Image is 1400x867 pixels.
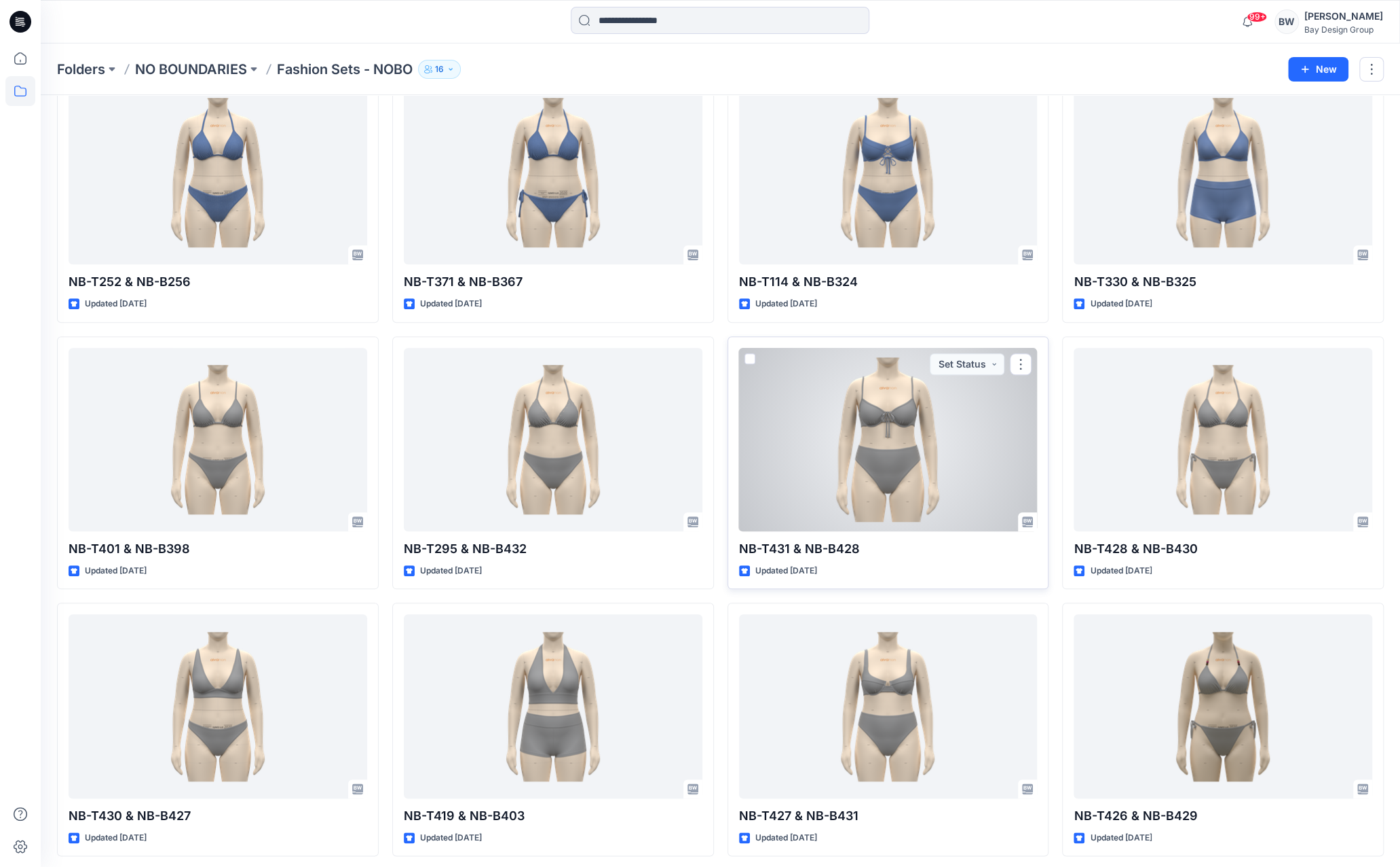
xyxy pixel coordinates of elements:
[435,62,444,77] p: 16
[135,60,247,79] a: NO BOUNDARIES
[418,60,461,79] button: 16
[1304,8,1383,24] div: [PERSON_NAME]
[1074,807,1372,826] p: NB-T426 & NB-B429
[404,614,702,798] a: NB-T419 & NB-B403
[755,297,817,311] p: Updated [DATE]
[1074,539,1372,559] p: NB-T428 & NB-B430
[1074,81,1372,264] a: NB-T330 & NB-B325
[69,348,367,531] a: NB-T401 & NB-B398
[420,564,482,578] p: Updated [DATE]
[1074,614,1372,798] a: NB-T426 & NB-B429
[1074,348,1372,531] a: NB-T428 & NB-B430
[404,272,702,291] p: NB-T371 & NB-B367
[1090,297,1152,311] p: Updated [DATE]
[69,539,367,559] p: NB-T401 & NB-B398
[739,539,1038,559] p: NB-T431 & NB-B428
[1074,272,1372,291] p: NB-T330 & NB-B325
[69,81,367,264] a: NB-T252 & NB-B256
[1247,12,1267,22] span: 99+
[57,60,105,79] a: Folders
[420,297,482,311] p: Updated [DATE]
[404,81,702,264] a: NB-T371 & NB-B367
[1304,24,1383,35] div: Bay Design Group
[739,272,1038,291] p: NB-T114 & NB-B324
[1288,57,1348,82] button: New
[739,81,1038,264] a: NB-T114 & NB-B324
[404,807,702,826] p: NB-T419 & NB-B403
[1090,831,1152,845] p: Updated [DATE]
[69,272,367,291] p: NB-T252 & NB-B256
[69,807,367,826] p: NB-T430 & NB-B427
[69,614,367,798] a: NB-T430 & NB-B427
[85,564,147,578] p: Updated [DATE]
[1090,564,1152,578] p: Updated [DATE]
[404,348,702,531] a: NB-T295 & NB-B432
[85,831,147,845] p: Updated [DATE]
[277,60,413,79] p: Fashion Sets - NOBO
[85,297,147,311] p: Updated [DATE]
[739,348,1038,531] a: NB-T431 & NB-B428
[420,831,482,845] p: Updated [DATE]
[739,614,1038,798] a: NB-T427 & NB-B431
[755,564,817,578] p: Updated [DATE]
[739,807,1038,826] p: NB-T427 & NB-B431
[755,831,817,845] p: Updated [DATE]
[1274,10,1299,34] div: BW
[404,539,702,559] p: NB-T295 & NB-B432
